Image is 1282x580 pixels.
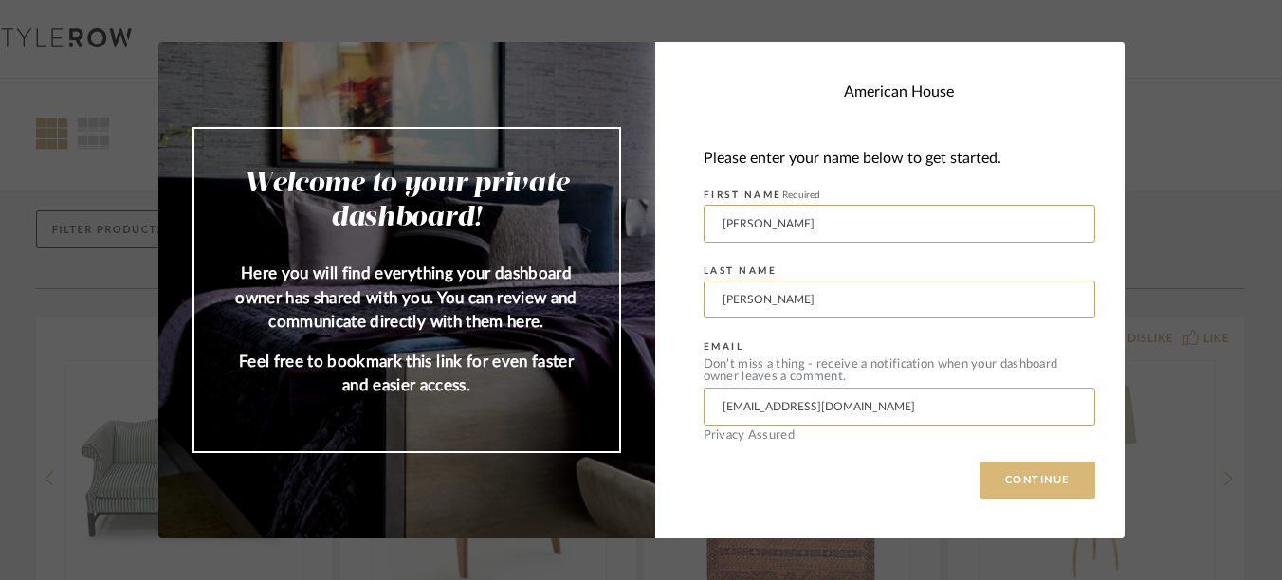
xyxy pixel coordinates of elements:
h2: Welcome to your private dashboard! [232,167,581,235]
div: American House [844,81,954,103]
p: Feel free to bookmark this link for even faster and easier access. [232,350,581,398]
label: LAST NAME [704,265,778,277]
label: FIRST NAME [704,190,820,201]
input: Enter Last Name [704,281,1095,318]
label: EMAIL [704,341,744,353]
span: Required [782,190,820,200]
div: Privacy Assured [704,429,1095,442]
div: Please enter your name below to get started. [704,146,1095,172]
div: Don’t miss a thing - receive a notification when your dashboard owner leaves a comment. [704,358,1095,383]
input: Enter Email [704,388,1095,426]
input: Enter First Name [704,205,1095,243]
p: Here you will find everything your dashboard owner has shared with you. You can review and commun... [232,262,581,335]
button: CONTINUE [980,462,1095,499]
